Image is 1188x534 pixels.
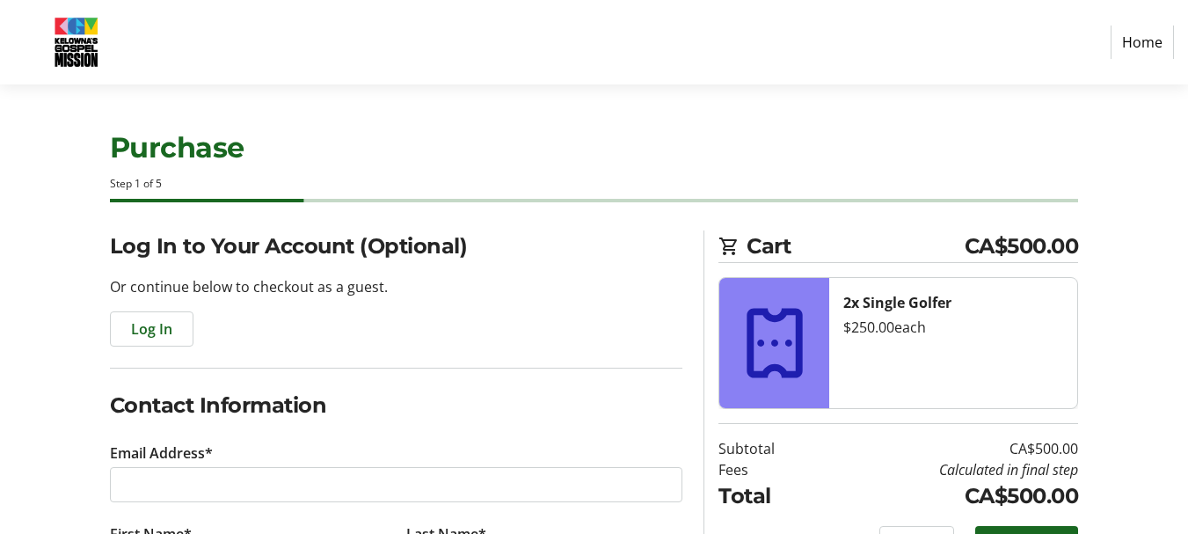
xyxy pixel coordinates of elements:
h2: Log In to Your Account (Optional) [110,230,683,262]
td: Fees [718,459,822,480]
td: CA$500.00 [822,438,1078,459]
td: Total [718,480,822,512]
label: Email Address* [110,443,213,464]
h1: Purchase [110,127,1079,169]
h2: Contact Information [110,390,683,421]
td: CA$500.00 [822,480,1078,512]
span: Log In [131,318,172,340]
img: Kelowna's Gospel Mission's Logo [14,7,139,77]
a: Home [1111,26,1174,59]
td: Subtotal [718,438,822,459]
span: CA$500.00 [965,230,1079,262]
div: $250.00 each [843,317,1063,338]
p: Or continue below to checkout as a guest. [110,276,683,297]
td: Calculated in final step [822,459,1078,480]
span: Cart [747,230,965,262]
strong: 2x Single Golfer [843,293,951,312]
div: Step 1 of 5 [110,176,1079,192]
button: Log In [110,311,193,347]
